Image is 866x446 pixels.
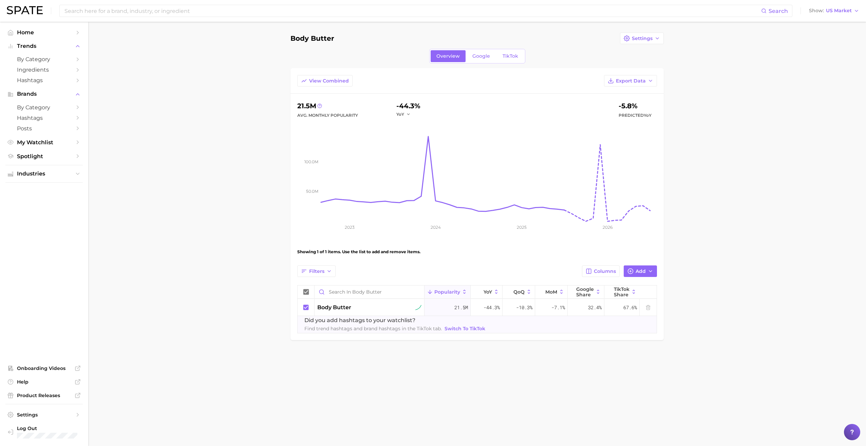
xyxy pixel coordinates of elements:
span: Help [17,379,71,385]
span: Export Data [616,78,646,84]
span: Search [769,8,788,14]
button: ShowUS Market [807,6,861,15]
span: QoQ [513,289,525,295]
span: -44.3% [484,303,500,312]
span: YoY [484,289,492,295]
a: Log out. Currently logged in with e-mail alicia.ung@kearney.com. [5,423,83,441]
button: TikTok Share [604,285,640,299]
a: Posts [5,123,83,134]
span: US Market [826,9,852,13]
button: Trends [5,41,83,51]
button: Add [624,265,657,277]
div: -44.3% [396,100,420,111]
a: by Category [5,102,83,113]
span: Google Share [576,286,594,297]
a: Help [5,377,83,387]
span: YoY [644,113,652,118]
span: MoM [545,289,557,295]
span: TikTok Share [614,286,629,297]
div: Avg. Monthly Popularity [297,111,358,119]
span: Hashtags [17,77,71,83]
span: Industries [17,171,71,177]
button: MoM [535,285,568,299]
span: Google [472,53,490,59]
span: -10.3% [516,303,532,312]
a: My Watchlist [5,137,83,148]
span: Settings [632,36,653,41]
a: Google [467,50,496,62]
tspan: 2023 [345,225,355,230]
span: -7.1% [551,303,565,312]
span: Filters [309,268,324,274]
span: Brands [17,91,71,97]
span: body butter [317,303,351,312]
button: Brands [5,89,83,99]
input: Search in Body butter [315,285,424,298]
button: Popularity [425,285,471,299]
a: Settings [5,410,83,420]
a: Product Releases [5,390,83,401]
tspan: 2026 [603,225,613,230]
tspan: 100.0m [304,159,318,164]
div: -5.8% [619,100,652,111]
span: Columns [594,268,616,274]
a: Hashtags [5,75,83,86]
img: SPATE [7,6,43,14]
input: Search here for a brand, industry, or ingredient [64,5,761,17]
span: Trends [17,43,71,49]
span: Add [636,268,646,274]
a: Hashtags [5,113,83,123]
span: Spotlight [17,153,71,160]
span: 67.6% [623,303,637,312]
button: Filters [297,265,336,277]
button: Google Share [568,285,604,299]
span: Onboarding Videos [17,365,71,371]
div: 21.5m [297,100,358,111]
a: Ingredients [5,64,83,75]
tspan: 50.0m [306,189,318,194]
a: Switch to TikTok [443,324,487,333]
button: body buttersustained riser21.5m-44.3%-10.3%-7.1%32.4%67.6% [298,299,657,316]
a: by Category [5,54,83,64]
div: Showing 1 of 1 items. Use the list to add and remove items. [297,242,657,261]
span: Posts [17,125,71,132]
span: Popularity [434,289,460,295]
span: Did you add hashtags to your watchlist? [304,316,487,324]
a: Onboarding Videos [5,363,83,373]
span: Predicted [619,111,652,119]
span: Settings [17,412,71,418]
span: My Watchlist [17,139,71,146]
a: Overview [431,50,466,62]
button: Columns [582,265,620,277]
span: YoY [396,111,404,117]
span: Hashtags [17,115,71,121]
h1: Body butter [290,35,334,42]
a: Home [5,27,83,38]
button: View Combined [297,75,353,87]
a: Spotlight [5,151,83,162]
button: YoY [396,111,411,117]
button: Export Data [604,75,657,87]
span: by Category [17,104,71,111]
span: 32.4% [588,303,602,312]
span: Overview [436,53,460,59]
button: YoY [471,285,503,299]
span: Find trend hashtags and brand hashtags in the TikTok tab. [304,324,487,333]
span: by Category [17,56,71,62]
span: Switch to TikTok [445,326,485,332]
span: Home [17,29,71,36]
span: Log Out [17,425,77,431]
button: QoQ [503,285,535,299]
img: sustained riser [415,304,421,311]
span: Ingredients [17,67,71,73]
span: Show [809,9,824,13]
tspan: 2025 [517,225,527,230]
button: Settings [620,33,664,44]
span: TikTok [503,53,518,59]
a: TikTok [497,50,524,62]
tspan: 2024 [431,225,441,230]
span: Product Releases [17,392,71,398]
span: 21.5m [454,303,468,312]
button: Industries [5,169,83,179]
span: View Combined [309,78,349,84]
